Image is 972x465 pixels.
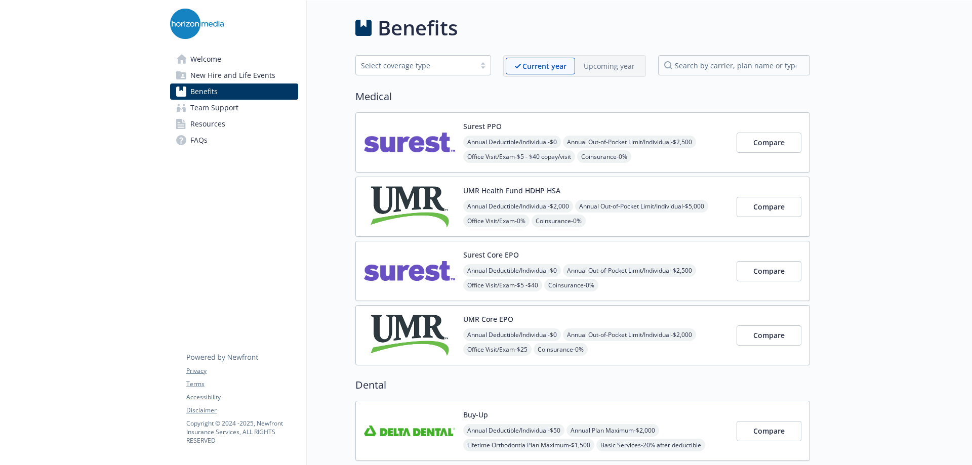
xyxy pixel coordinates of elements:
[463,136,561,148] span: Annual Deductible/Individual - $0
[563,264,696,277] span: Annual Out-of-Pocket Limit/Individual - $2,500
[378,13,458,43] h1: Benefits
[463,343,532,356] span: Office Visit/Exam - $25
[575,200,708,213] span: Annual Out-of-Pocket Limit/Individual - $5,000
[463,215,530,227] span: Office Visit/Exam - 0%
[190,83,218,100] span: Benefits
[190,51,221,67] span: Welcome
[534,343,588,356] span: Coinsurance - 0%
[753,426,785,436] span: Compare
[364,185,455,228] img: UMR carrier logo
[737,197,801,217] button: Compare
[364,314,455,357] img: UMR carrier logo
[658,55,810,75] input: search by carrier, plan name or type
[170,100,298,116] a: Team Support
[596,439,705,451] span: Basic Services - 20% after deductible
[737,133,801,153] button: Compare
[753,266,785,276] span: Compare
[190,116,225,132] span: Resources
[753,330,785,340] span: Compare
[563,136,696,148] span: Annual Out-of-Pocket Limit/Individual - $2,500
[532,215,586,227] span: Coinsurance - 0%
[463,185,560,196] button: UMR Health Fund HDHP HSA
[753,138,785,147] span: Compare
[563,328,696,341] span: Annual Out-of-Pocket Limit/Individual - $2,000
[463,249,519,260] button: Surest Core EPO
[170,67,298,83] a: New Hire and Life Events
[364,249,455,292] img: Surest carrier logo
[463,409,488,420] button: Buy-Up
[737,421,801,441] button: Compare
[463,121,502,132] button: Surest PPO
[186,406,298,415] a: Disclaimer
[753,202,785,212] span: Compare
[463,314,513,324] button: UMR Core EPO
[463,279,542,291] span: Office Visit/Exam - $5 -$40
[463,264,561,277] span: Annual Deductible/Individual - $0
[355,377,810,393] h2: Dental
[364,409,455,452] img: Delta Dental Insurance Company carrier logo
[190,132,208,148] span: FAQs
[463,439,594,451] span: Lifetime Orthodontia Plan Maximum - $1,500
[186,379,298,389] a: Terms
[186,419,298,445] p: Copyright © 2024 - 2025 , Newfront Insurance Services, ALL RIGHTS RESERVED
[170,51,298,67] a: Welcome
[186,366,298,375] a: Privacy
[186,393,298,402] a: Accessibility
[737,325,801,346] button: Compare
[170,132,298,148] a: FAQs
[544,279,598,291] span: Coinsurance - 0%
[737,261,801,281] button: Compare
[584,61,635,71] p: Upcoming year
[190,100,238,116] span: Team Support
[566,424,659,437] span: Annual Plan Maximum - $2,000
[355,89,810,104] h2: Medical
[577,150,631,163] span: Coinsurance - 0%
[522,61,566,71] p: Current year
[463,424,564,437] span: Annual Deductible/Individual - $50
[170,116,298,132] a: Resources
[463,328,561,341] span: Annual Deductible/Individual - $0
[170,83,298,100] a: Benefits
[190,67,275,83] span: New Hire and Life Events
[361,60,470,71] div: Select coverage type
[364,121,455,164] img: Surest carrier logo
[463,200,573,213] span: Annual Deductible/Individual - $2,000
[463,150,575,163] span: Office Visit/Exam - $5 - $40 copay/visit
